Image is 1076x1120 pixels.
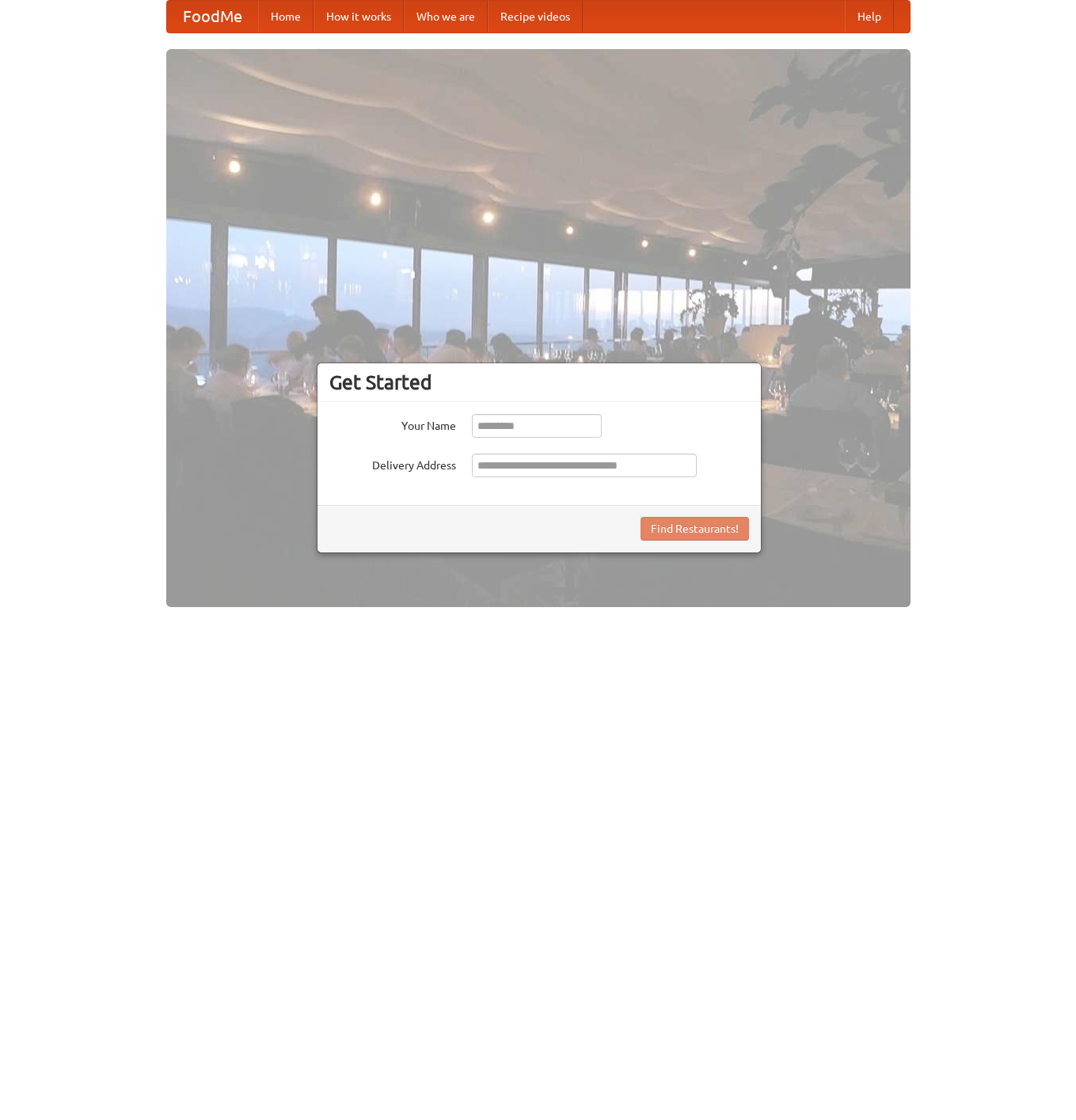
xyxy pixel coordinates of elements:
[329,370,749,394] h3: Get Started
[314,1,404,32] a: How it works
[404,1,488,32] a: Who we are
[488,1,583,32] a: Recipe videos
[329,454,456,473] label: Delivery Address
[167,1,258,32] a: FoodMe
[845,1,894,32] a: Help
[641,517,749,541] button: Find Restaurants!
[258,1,314,32] a: Home
[329,414,456,434] label: Your Name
